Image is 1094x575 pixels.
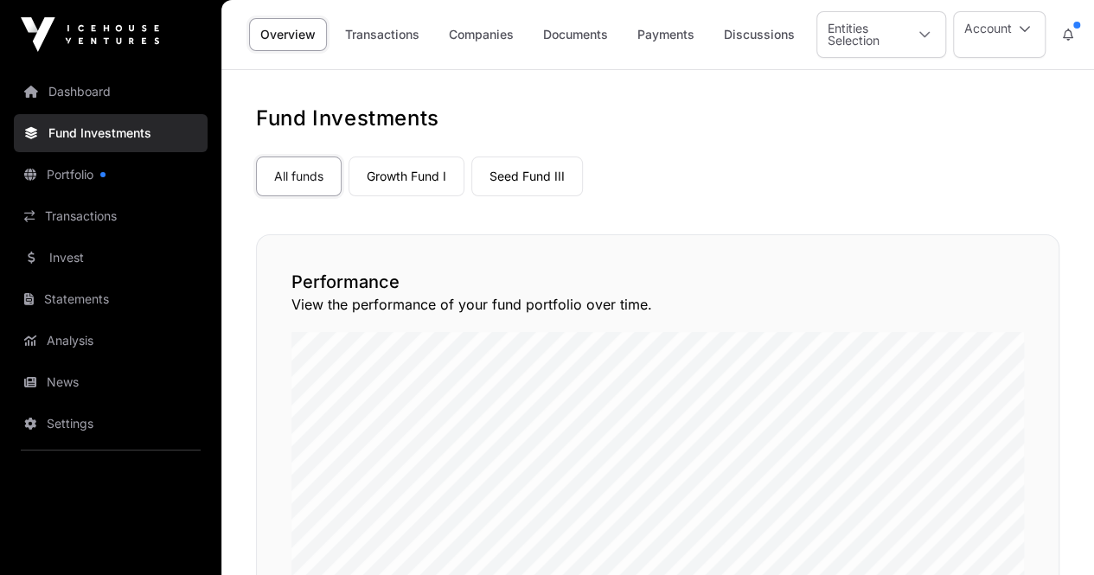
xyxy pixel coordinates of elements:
[334,18,431,51] a: Transactions
[291,270,1024,294] h2: Performance
[817,12,904,57] div: Entities Selection
[1008,492,1094,575] iframe: Chat Widget
[14,197,208,235] a: Transactions
[256,105,1059,132] h1: Fund Investments
[471,157,583,196] a: Seed Fund III
[14,280,208,318] a: Statements
[14,73,208,111] a: Dashboard
[14,405,208,443] a: Settings
[291,294,1024,315] p: View the performance of your fund portfolio over time.
[14,156,208,194] a: Portfolio
[14,239,208,277] a: Invest
[349,157,464,196] a: Growth Fund I
[438,18,525,51] a: Companies
[532,18,619,51] a: Documents
[14,322,208,360] a: Analysis
[14,114,208,152] a: Fund Investments
[14,363,208,401] a: News
[953,11,1046,58] button: Account
[249,18,327,51] a: Overview
[21,17,159,52] img: Icehouse Ventures Logo
[256,157,342,196] a: All funds
[626,18,706,51] a: Payments
[713,18,806,51] a: Discussions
